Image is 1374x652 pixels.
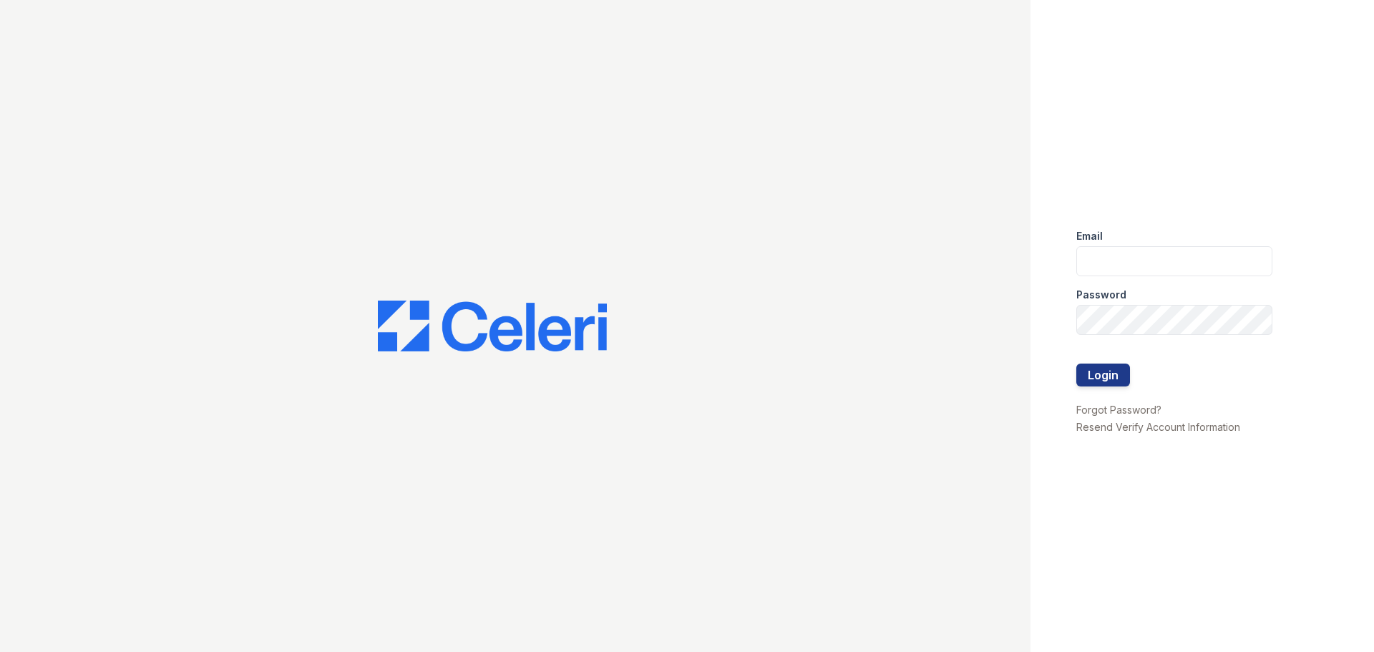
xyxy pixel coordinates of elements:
[1076,288,1126,302] label: Password
[1076,229,1103,243] label: Email
[1076,404,1161,416] a: Forgot Password?
[1076,364,1130,386] button: Login
[1076,421,1240,433] a: Resend Verify Account Information
[378,301,607,352] img: CE_Logo_Blue-a8612792a0a2168367f1c8372b55b34899dd931a85d93a1a3d3e32e68fde9ad4.png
